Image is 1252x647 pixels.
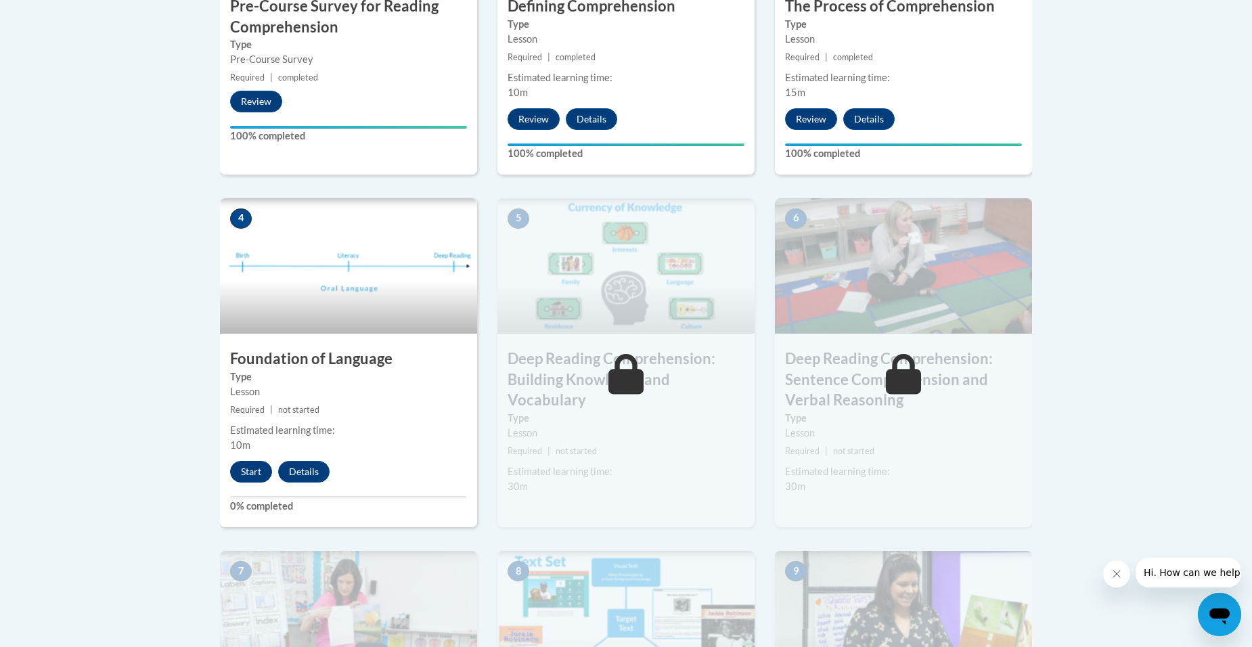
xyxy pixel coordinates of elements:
[230,384,467,399] div: Lesson
[1136,558,1241,587] iframe: Message from company
[230,52,467,67] div: Pre-Course Survey
[230,72,265,83] span: Required
[843,108,895,130] button: Details
[230,370,467,384] label: Type
[270,72,273,83] span: |
[508,70,744,85] div: Estimated learning time:
[230,37,467,52] label: Type
[497,349,755,411] h3: Deep Reading Comprehension: Building Knowledge and Vocabulary
[230,126,467,129] div: Your progress
[508,561,529,581] span: 8
[785,208,807,229] span: 6
[8,9,110,20] span: Hi. How can we help?
[230,439,250,451] span: 10m
[508,426,744,441] div: Lesson
[278,461,330,483] button: Details
[1103,560,1130,587] iframe: Close message
[785,108,837,130] button: Review
[785,70,1022,85] div: Estimated learning time:
[785,146,1022,161] label: 100% completed
[270,405,273,415] span: |
[785,464,1022,479] div: Estimated learning time:
[508,446,542,456] span: Required
[825,52,828,62] span: |
[230,91,282,112] button: Review
[556,446,597,456] span: not started
[508,87,528,98] span: 10m
[547,52,550,62] span: |
[230,561,252,581] span: 7
[508,208,529,229] span: 5
[833,52,873,62] span: completed
[508,32,744,47] div: Lesson
[785,17,1022,32] label: Type
[775,198,1032,334] img: Course Image
[1198,593,1241,636] iframe: Button to launch messaging window
[547,446,550,456] span: |
[278,72,318,83] span: completed
[497,198,755,334] img: Course Image
[508,143,744,146] div: Your progress
[785,32,1022,47] div: Lesson
[508,108,560,130] button: Review
[508,52,542,62] span: Required
[556,52,596,62] span: completed
[220,198,477,334] img: Course Image
[785,143,1022,146] div: Your progress
[785,561,807,581] span: 9
[785,52,820,62] span: Required
[230,129,467,143] label: 100% completed
[566,108,617,130] button: Details
[825,446,828,456] span: |
[833,446,874,456] span: not started
[230,499,467,514] label: 0% completed
[278,405,319,415] span: not started
[508,411,744,426] label: Type
[785,87,805,98] span: 15m
[775,349,1032,411] h3: Deep Reading Comprehension: Sentence Comprehension and Verbal Reasoning
[785,481,805,492] span: 30m
[230,461,272,483] button: Start
[508,146,744,161] label: 100% completed
[508,464,744,479] div: Estimated learning time:
[230,405,265,415] span: Required
[785,426,1022,441] div: Lesson
[508,17,744,32] label: Type
[230,208,252,229] span: 4
[785,446,820,456] span: Required
[220,349,477,370] h3: Foundation of Language
[785,411,1022,426] label: Type
[508,481,528,492] span: 30m
[230,423,467,438] div: Estimated learning time:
